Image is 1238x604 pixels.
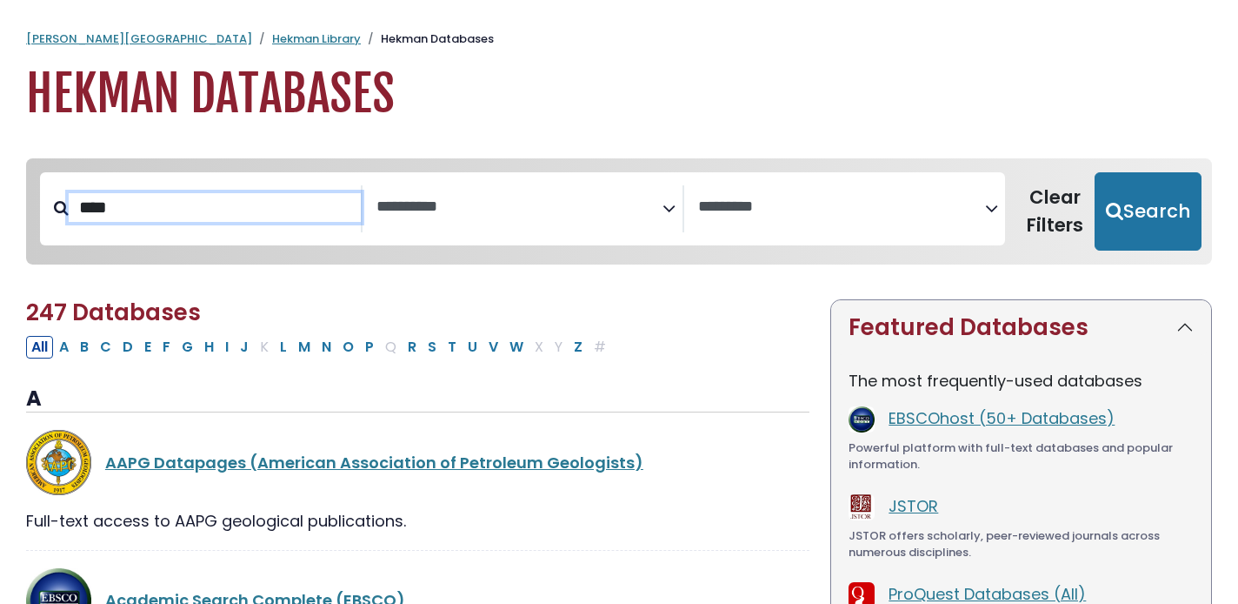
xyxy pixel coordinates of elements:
a: EBSCOhost (50+ Databases) [889,407,1115,429]
span: 247 Databases [26,297,201,328]
li: Hekman Databases [361,30,494,48]
div: Alpha-list to filter by first letter of database name [26,335,613,357]
p: The most frequently-used databases [849,369,1194,393]
button: Filter Results O [337,336,359,359]
button: Filter Results E [139,336,156,359]
input: Search database by title or keyword [69,193,361,222]
button: Filter Results M [293,336,316,359]
button: All [26,336,53,359]
a: Hekman Library [272,30,361,47]
button: Filter Results A [54,336,74,359]
h3: A [26,386,809,413]
button: Filter Results Z [569,336,588,359]
button: Filter Results C [95,336,116,359]
button: Clear Filters [1015,172,1095,251]
div: JSTOR offers scholarly, peer-reviewed journals across numerous disciplines. [849,527,1194,561]
div: Full-text access to AAPG geological publications. [26,509,809,533]
button: Filter Results V [483,336,503,359]
a: AAPG Datapages (American Association of Petroleum Geologists) [105,452,643,473]
button: Featured Databases [831,300,1211,355]
button: Filter Results H [199,336,219,359]
button: Submit for Search Results [1095,172,1201,251]
nav: breadcrumb [26,30,1212,48]
button: Filter Results P [360,336,379,359]
button: Filter Results N [316,336,336,359]
h1: Hekman Databases [26,65,1212,124]
button: Filter Results S [423,336,442,359]
nav: Search filters [26,158,1212,265]
textarea: Search [376,198,663,217]
div: Powerful platform with full-text databases and popular information. [849,440,1194,473]
button: Filter Results U [463,336,483,359]
button: Filter Results R [403,336,422,359]
a: [PERSON_NAME][GEOGRAPHIC_DATA] [26,30,252,47]
button: Filter Results L [275,336,292,359]
button: Filter Results D [117,336,138,359]
button: Filter Results B [75,336,94,359]
button: Filter Results I [220,336,234,359]
button: Filter Results W [504,336,529,359]
a: JSTOR [889,495,938,517]
button: Filter Results J [235,336,254,359]
textarea: Search [698,198,985,217]
button: Filter Results F [157,336,176,359]
button: Filter Results T [443,336,462,359]
button: Filter Results G [176,336,198,359]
